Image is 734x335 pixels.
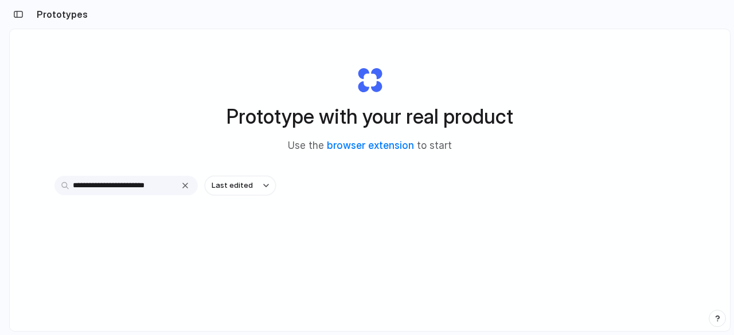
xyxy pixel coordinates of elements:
[212,180,253,191] span: Last edited
[327,140,414,151] a: browser extension
[32,7,88,21] h2: Prototypes
[288,139,452,153] span: Use the to start
[227,101,513,132] h1: Prototype with your real product
[205,176,276,195] button: Last edited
